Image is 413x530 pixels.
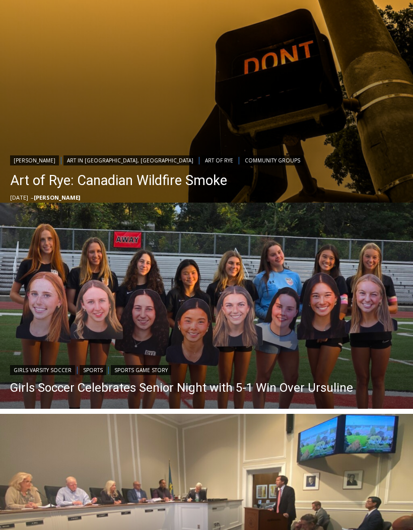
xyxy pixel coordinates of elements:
div: 6 [118,85,122,95]
div: Live Music [106,30,135,82]
a: Community Groups [241,156,304,166]
div: | | [10,364,353,376]
a: Girls Varsity Soccer [10,366,75,376]
a: [PERSON_NAME] [10,156,59,166]
a: Sports Game Story [111,366,171,376]
span: – [31,194,34,202]
a: Art in [GEOGRAPHIC_DATA], [GEOGRAPHIC_DATA] [63,156,197,166]
a: Sports [80,366,106,376]
div: 4 [106,85,110,95]
h4: [PERSON_NAME] Read Sanctuary Fall Fest: [DATE] [8,101,134,124]
a: Girls Soccer Celebrates Senior Night with 5-1 Win Over Ursuline [10,381,353,396]
div: | | | [10,154,304,166]
time: [DATE] [10,194,28,202]
div: / [113,85,115,95]
a: Art of Rye [201,156,237,166]
a: [PERSON_NAME] [34,194,80,202]
a: Art of Rye: Canadian Wildfire Smoke [10,171,304,191]
a: [PERSON_NAME] Read Sanctuary Fall Fest: [DATE] [1,100,151,125]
